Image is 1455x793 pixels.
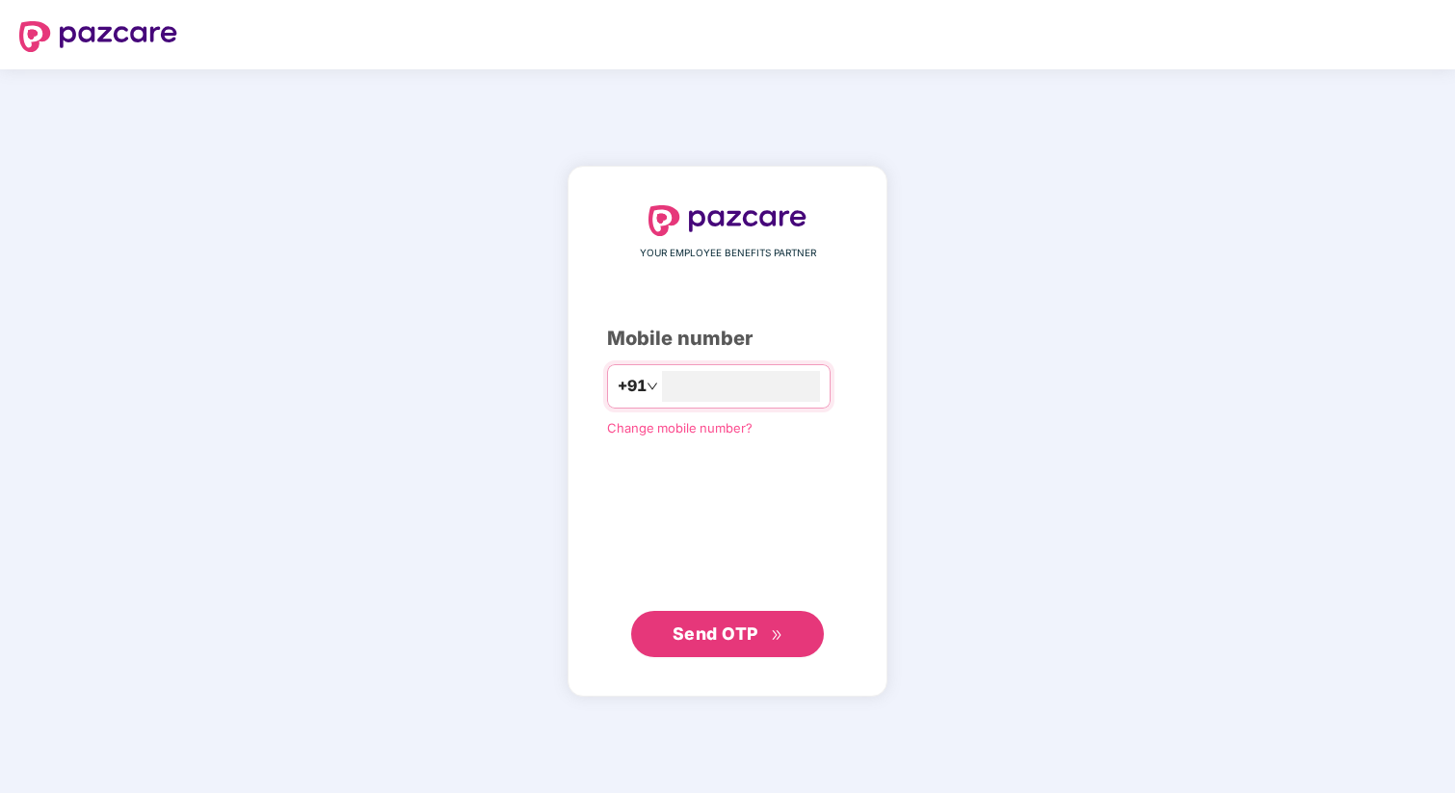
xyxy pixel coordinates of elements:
[673,623,758,644] span: Send OTP
[640,246,816,261] span: YOUR EMPLOYEE BENEFITS PARTNER
[647,381,658,392] span: down
[771,629,783,642] span: double-right
[607,420,753,436] a: Change mobile number?
[631,611,824,657] button: Send OTPdouble-right
[618,374,647,398] span: +91
[648,205,807,236] img: logo
[19,21,177,52] img: logo
[607,324,848,354] div: Mobile number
